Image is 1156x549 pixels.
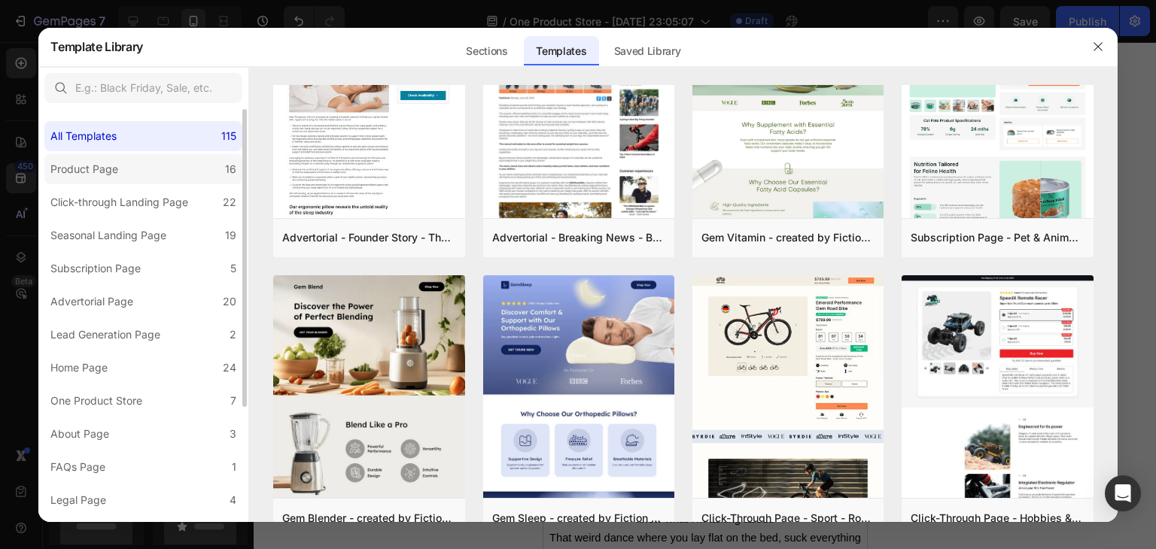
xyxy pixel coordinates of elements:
[80,432,244,444] span: Can we just be real for a second?
[6,490,318,539] span: That weird dance where you lay flat on the bed, suck everything in, and pray to the zipper gods t...
[232,458,236,476] div: 1
[524,36,598,66] div: Templates
[50,27,143,66] h2: Template Library
[221,127,236,145] div: 115
[50,359,108,377] div: Home Page
[701,229,875,247] div: Gem Vitamin - created by Fiction Studio
[50,491,106,509] div: Legal Page
[50,326,160,344] div: Lead Generation Page
[50,458,105,476] div: FAQs Page
[50,160,118,178] div: Product Page
[225,160,236,178] div: 16
[136,414,187,426] span: Hey there,
[2,451,322,482] span: This morning when you got dressed, you did that thing again. You know what I'm talking about.
[911,509,1084,527] div: Click-Through Page - Hobbies & Toys - Remote Racer Car
[50,193,188,211] div: Click-through Landing Page
[3,319,321,407] strong: If you're a badass professional woman between 42 and 52 who suddenly can't zip up your favorite j...
[492,229,665,247] div: Advertorial - Breaking News - Before & After Image
[454,36,519,66] div: Sections
[225,226,236,244] div: 19
[50,392,142,410] div: One Product Store
[230,425,236,443] div: 3
[50,127,117,145] div: All Templates
[223,293,236,311] div: 20
[50,293,133,311] div: Advertorial Page
[223,193,236,211] div: 22
[44,73,242,103] input: E.g.: Black Friday, Sale, etc.
[223,359,236,377] div: 24
[50,226,166,244] div: Seasonal Landing Page
[701,509,875,527] div: Click-Through Page - Sport - Road Bike
[50,425,109,443] div: About Page
[96,8,214,23] span: iPhone 15 Pro Max ( 430 px)
[282,509,455,527] div: Gem Blender - created by Fiction Studio
[230,392,236,410] div: 7
[602,36,693,66] div: Saved Library
[911,229,1084,247] div: Subscription Page - Pet & Animals - Gem Cat Food - Style 4
[230,326,236,344] div: 2
[282,229,455,247] div: Advertorial - Founder Story - The After Image
[1105,475,1141,511] div: Open Intercom Messenger
[492,509,665,527] div: Gem Sleep - created by Fiction Studio
[8,58,315,259] strong: She Looked Me Dead In The Eye And Said "Mom, You've Been Acting Weird Lately"... That's When I Kn...
[230,491,236,509] div: 4
[50,259,141,278] div: Subscription Page
[230,259,236,278] div: 5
